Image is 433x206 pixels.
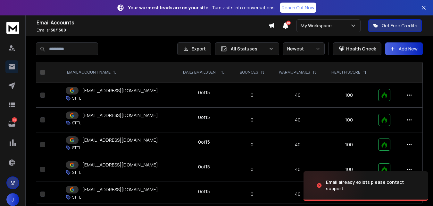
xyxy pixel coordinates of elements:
[271,157,324,182] td: 40
[324,157,374,182] td: 100
[198,164,210,170] div: 0 of 15
[6,193,19,206] button: J
[271,108,324,132] td: 40
[128,4,275,11] p: – Turn visits into conversations
[37,19,268,26] h1: Email Accounts
[240,70,258,75] p: BOUNCES
[324,108,374,132] td: 100
[237,141,267,148] p: 0
[231,46,266,52] p: All Statuses
[128,4,208,11] strong: Your warmest leads are on your site
[72,195,81,200] p: STTL
[282,4,314,11] p: Reach Out Now
[183,70,219,75] p: DAILY EMAILS SENT
[237,92,267,98] p: 0
[279,70,310,75] p: WARMUP EMAILS
[51,27,66,33] span: 50 / 1500
[333,42,381,55] button: Health Check
[271,132,324,157] td: 40
[237,117,267,123] p: 0
[286,21,291,25] span: 50
[198,89,210,96] div: 0 of 15
[385,42,423,55] button: Add New
[6,22,19,34] img: logo
[198,188,210,195] div: 0 of 15
[271,83,324,108] td: 40
[37,28,268,33] p: Emails :
[368,19,422,32] button: Get Free Credits
[346,46,376,52] p: Health Check
[82,137,158,143] p: [EMAIL_ADDRESS][DOMAIN_NAME]
[301,22,334,29] p: My Workspace
[237,166,267,173] p: 0
[304,168,368,203] img: image
[72,145,81,150] p: STTL
[82,162,158,168] p: [EMAIL_ADDRESS][DOMAIN_NAME]
[198,114,210,121] div: 0 of 15
[177,42,211,55] button: Export
[72,170,81,175] p: STTL
[82,87,158,94] p: [EMAIL_ADDRESS][DOMAIN_NAME]
[67,70,117,75] div: EMAIL ACCOUNT NAME
[5,117,18,130] a: 118
[72,96,81,101] p: STTL
[198,139,210,145] div: 0 of 15
[237,191,267,197] p: 0
[324,132,374,157] td: 100
[280,3,316,13] a: Reach Out Now
[382,22,417,29] p: Get Free Credits
[326,179,420,192] div: Email already exists please contact support.
[72,121,81,126] p: STTL
[324,83,374,108] td: 100
[331,70,360,75] p: HEALTH SCORE
[82,112,158,119] p: [EMAIL_ADDRESS][DOMAIN_NAME]
[82,186,158,193] p: [EMAIL_ADDRESS][DOMAIN_NAME]
[12,117,17,122] p: 118
[283,42,325,55] button: Newest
